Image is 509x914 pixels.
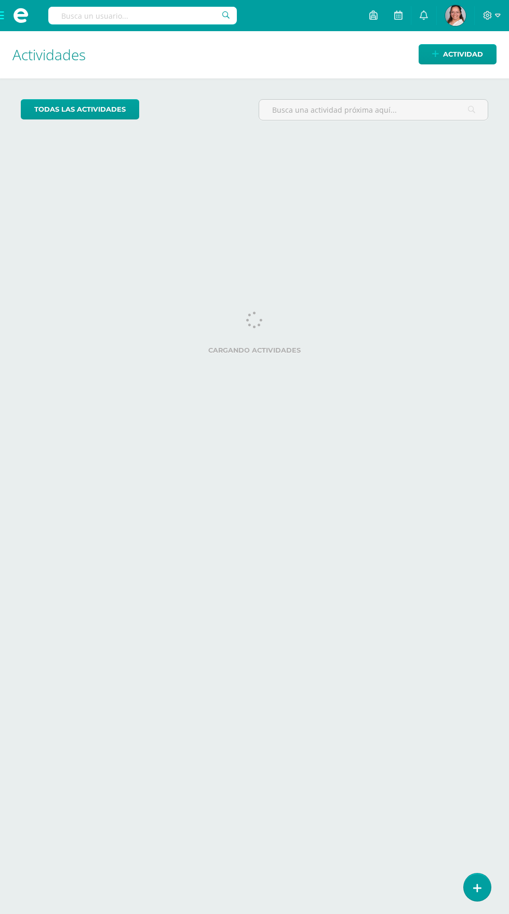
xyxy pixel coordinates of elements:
[48,7,237,24] input: Busca un usuario...
[12,31,497,78] h1: Actividades
[419,44,497,64] a: Actividad
[445,5,466,26] img: dc5ff4e07cc4005fde0d66d8b3792a65.png
[443,45,483,64] span: Actividad
[21,99,139,119] a: todas las Actividades
[259,100,488,120] input: Busca una actividad próxima aquí...
[21,346,488,354] label: Cargando actividades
